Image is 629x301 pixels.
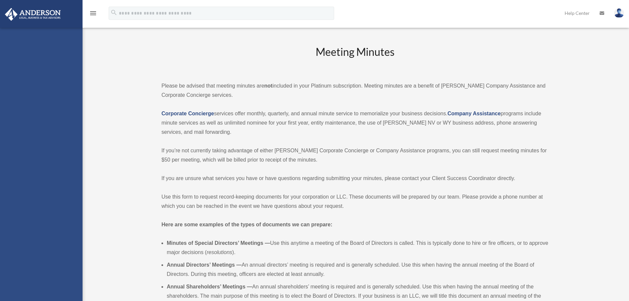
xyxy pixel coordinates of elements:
[167,239,548,257] li: Use this anytime a meeting of the Board of Directors is called. This is typically done to hire or...
[110,9,118,16] i: search
[89,12,97,17] a: menu
[167,260,548,279] li: An annual directors’ meeting is required and is generally scheduled. Use this when having the ann...
[167,262,242,268] b: Annual Directors’ Meetings —
[207,249,232,255] em: resolutions
[614,8,624,18] img: User Pic
[161,111,214,116] a: Corporate Concierge
[3,8,63,21] img: Anderson Advisors Platinum Portal
[447,111,501,116] a: Company Assistance
[89,9,97,17] i: menu
[167,240,270,246] b: Minutes of Special Directors’ Meetings —
[161,174,548,183] p: If you are unsure what services you have or have questions regarding submitting your minutes, ple...
[161,81,548,100] p: Please be advised that meeting minutes are included in your Platinum subscription. Meeting minute...
[167,284,252,289] b: Annual Shareholders’ Meetings —
[264,83,272,89] strong: not
[161,45,548,72] h2: Meeting Minutes
[161,192,548,211] p: Use this form to request record-keeping documents for your corporation or LLC. These documents wi...
[161,109,548,137] p: services offer monthly, quarterly, and annual minute service to memorialize your business decisio...
[161,222,332,227] strong: Here are some examples of the types of documents we can prepare:
[161,146,548,165] p: If you’re not currently taking advantage of either [PERSON_NAME] Corporate Concierge or Company A...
